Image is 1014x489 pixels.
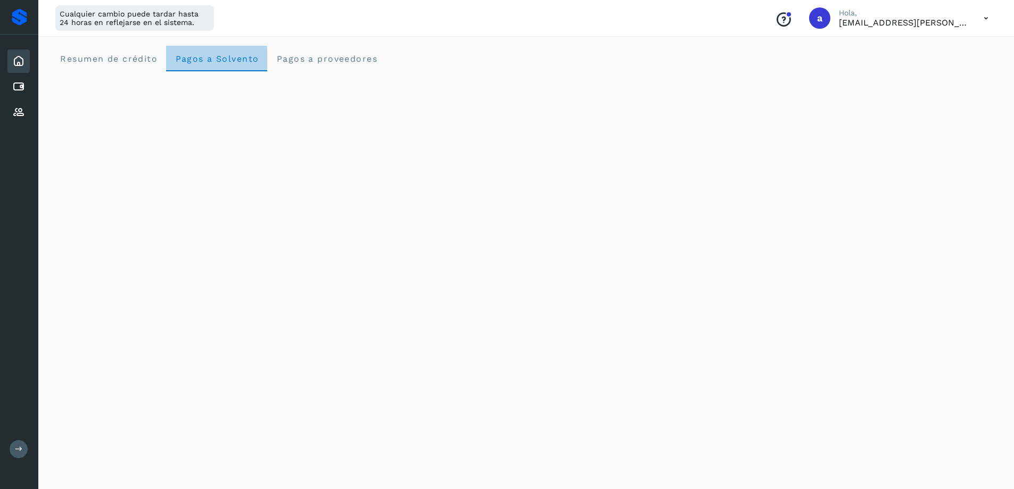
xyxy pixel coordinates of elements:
[7,101,30,124] div: Proveedores
[839,18,967,28] p: aide.jimenez@seacargo.com
[60,54,158,64] span: Resumen de crédito
[55,5,214,31] div: Cualquier cambio puede tardar hasta 24 horas en reflejarse en el sistema.
[7,49,30,73] div: Inicio
[7,75,30,98] div: Cuentas por pagar
[175,54,259,64] span: Pagos a Solvento
[276,54,377,64] span: Pagos a proveedores
[839,9,967,18] p: Hola,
